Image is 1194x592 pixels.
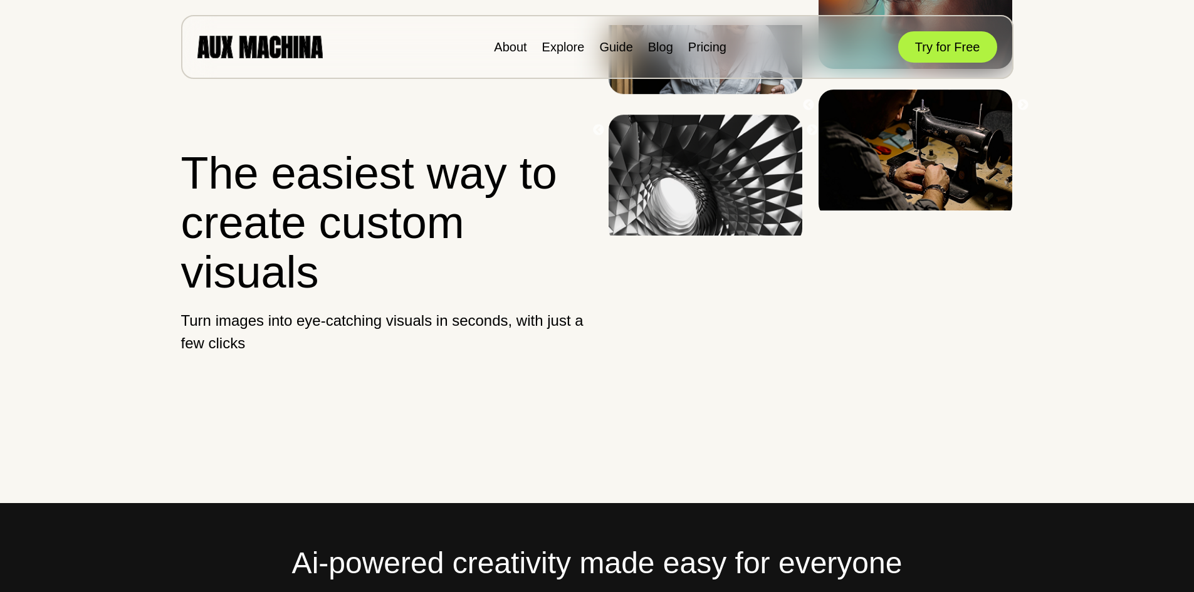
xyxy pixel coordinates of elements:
[806,124,819,137] button: Next
[688,40,726,54] a: Pricing
[609,115,802,244] img: Image
[802,99,815,112] button: Previous
[592,124,605,137] button: Previous
[181,309,587,355] p: Turn images into eye-catching visuals in seconds, with just a few clicks
[1017,99,1029,112] button: Next
[542,40,585,54] a: Explore
[494,40,526,54] a: About
[648,40,673,54] a: Blog
[181,148,587,298] h1: The easiest way to create custom visuals
[181,541,1013,586] h2: Ai-powered creativity made easy for everyone
[819,90,1012,219] img: Image
[599,40,632,54] a: Guide
[197,36,323,58] img: AUX MACHINA
[898,31,997,63] button: Try for Free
